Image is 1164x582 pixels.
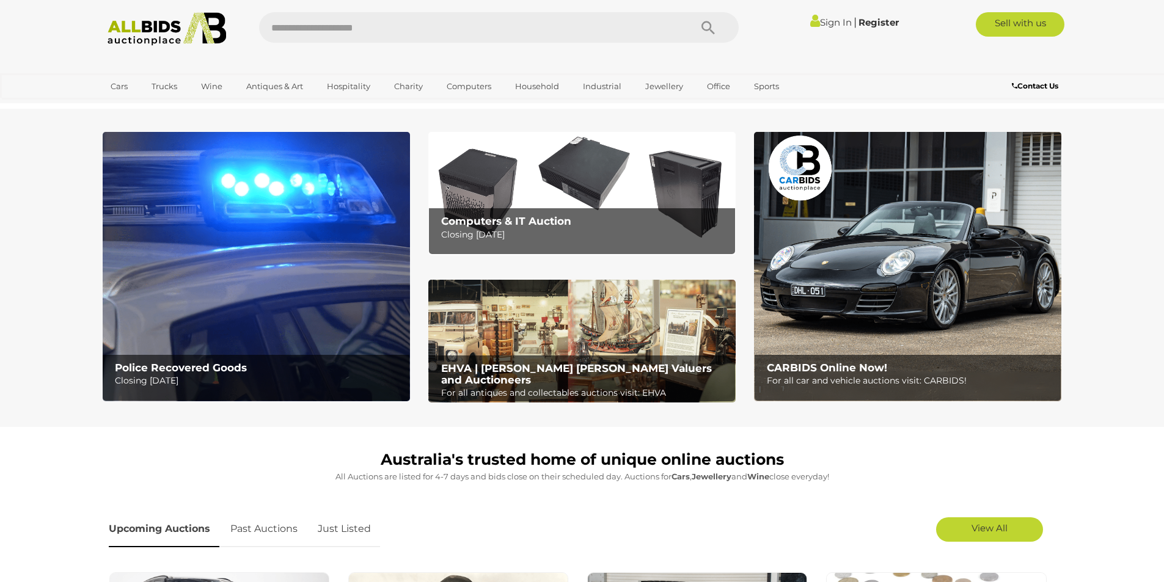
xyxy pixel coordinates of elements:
p: For all antiques and collectables auctions visit: EHVA [441,385,729,401]
a: Sign In [810,16,852,28]
img: Computers & IT Auction [428,132,736,255]
a: View All [936,517,1043,542]
p: All Auctions are listed for 4-7 days and bids close on their scheduled day. Auctions for , and cl... [109,470,1056,484]
a: Cars [103,76,136,96]
a: Wine [193,76,230,96]
img: EHVA | Evans Hastings Valuers and Auctioneers [428,280,736,403]
p: Closing [DATE] [115,373,403,388]
a: Charity [386,76,431,96]
b: Police Recovered Goods [115,362,247,374]
strong: Jewellery [692,471,731,481]
img: Allbids.com.au [101,12,233,46]
a: Contact Us [1012,79,1061,93]
a: Household [507,76,567,96]
a: Industrial [575,76,629,96]
b: Computers & IT Auction [441,215,571,227]
a: Computers & IT Auction Computers & IT Auction Closing [DATE] [428,132,736,255]
a: Computers [439,76,499,96]
img: Police Recovered Goods [103,132,410,401]
span: View All [972,522,1008,534]
a: Just Listed [309,511,380,547]
a: EHVA | Evans Hastings Valuers and Auctioneers EHVA | [PERSON_NAME] [PERSON_NAME] Valuers and Auct... [428,280,736,403]
strong: Wine [747,471,769,481]
a: Sell with us [976,12,1064,37]
b: EHVA | [PERSON_NAME] [PERSON_NAME] Valuers and Auctioneers [441,362,712,386]
a: Hospitality [319,76,378,96]
a: Sports [746,76,787,96]
span: | [854,15,857,29]
a: Upcoming Auctions [109,511,219,547]
a: Trucks [144,76,185,96]
a: Register [858,16,899,28]
p: Closing [DATE] [441,227,729,242]
a: Office [699,76,738,96]
a: Past Auctions [221,511,307,547]
a: CARBIDS Online Now! CARBIDS Online Now! For all car and vehicle auctions visit: CARBIDS! [754,132,1061,401]
h1: Australia's trusted home of unique online auctions [109,451,1056,468]
a: Jewellery [637,76,691,96]
a: Police Recovered Goods Police Recovered Goods Closing [DATE] [103,132,410,401]
b: CARBIDS Online Now! [767,362,887,374]
a: [GEOGRAPHIC_DATA] [103,96,205,117]
b: Contact Us [1012,81,1058,90]
button: Search [678,12,739,43]
a: Antiques & Art [238,76,311,96]
img: CARBIDS Online Now! [754,132,1061,401]
p: For all car and vehicle auctions visit: CARBIDS! [767,373,1055,388]
strong: Cars [672,471,690,481]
